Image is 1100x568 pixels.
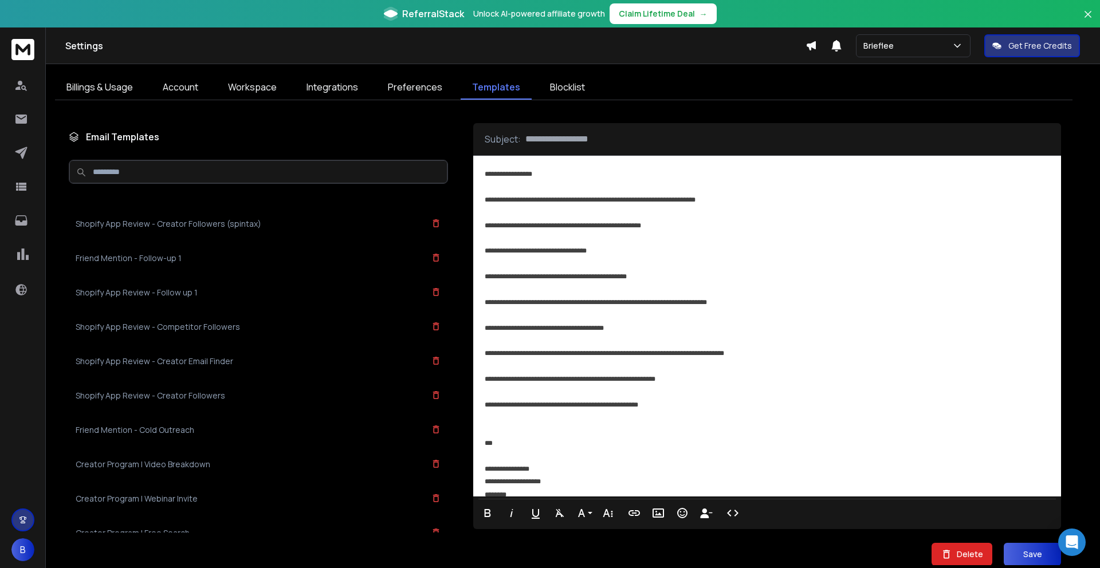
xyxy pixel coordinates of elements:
[151,76,210,100] a: Account
[402,7,464,21] span: ReferralStack
[76,390,225,401] h3: Shopify App Review - Creator Followers
[461,76,532,100] a: Templates
[477,502,498,524] button: Bold (⌘B)
[76,287,198,298] h3: Shopify App Review - Follow up 1
[932,543,992,566] button: Delete
[539,76,596,100] a: Blocklist
[473,8,605,19] p: Unlock AI-powered affiliate growth
[376,76,454,100] a: Preferences
[76,321,240,333] h3: Shopify App Review - Competitor Followers
[700,8,708,19] span: →
[501,502,522,524] button: Italic (⌘I)
[76,493,198,504] h3: Creator Program | Webinar Invite
[1004,543,1061,566] button: Save
[1008,40,1072,52] p: Get Free Credits
[76,459,210,470] h3: Creator Program | Video Breakdown
[11,538,34,561] button: B
[1058,528,1086,556] div: Open Intercom Messenger
[65,39,806,53] h1: Settings
[76,356,233,367] h3: Shopify App Review - Creator Email Finder
[55,76,144,100] a: Billings & Usage
[295,76,370,100] a: Integrations
[597,502,619,524] button: More Text
[573,502,595,524] button: Font Family
[76,424,194,436] h3: Friend Mention - Cold Outreach
[549,502,571,524] button: Clear Formatting
[647,502,669,524] button: Insert Image (⌘P)
[1081,7,1095,34] button: Close banner
[69,130,448,144] h1: Email Templates
[485,132,521,146] p: Subject:
[217,76,288,100] a: Workspace
[610,3,717,24] button: Claim Lifetime Deal→
[696,502,717,524] button: Insert Unsubscribe Link
[525,502,547,524] button: Underline (⌘U)
[76,218,261,230] h3: Shopify App Review - Creator Followers (spintax)
[671,502,693,524] button: Emoticons
[623,502,645,524] button: Insert Link (⌘K)
[984,34,1080,57] button: Get Free Credits
[76,253,182,264] h3: Friend Mention - Follow-up 1
[722,502,744,524] button: Code View
[76,527,190,539] h3: Creator Program | Free Search
[863,40,898,52] p: Brieflee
